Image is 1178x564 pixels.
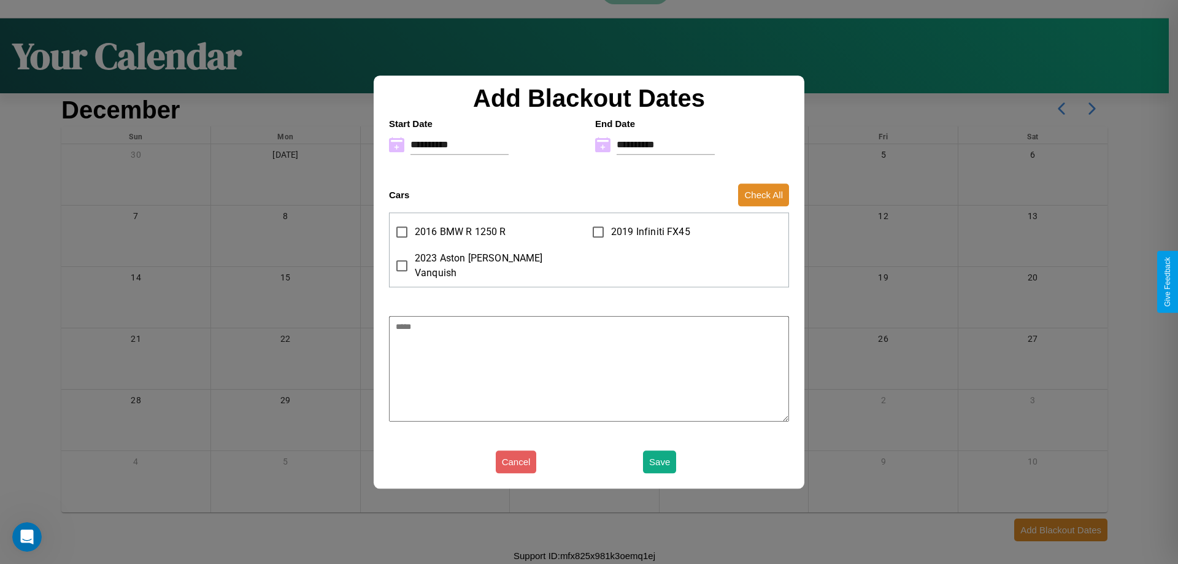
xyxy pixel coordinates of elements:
iframe: Intercom live chat [12,522,42,552]
h4: Start Date [389,118,583,129]
button: Save [643,450,676,473]
div: Give Feedback [1163,257,1172,307]
button: Check All [738,183,789,206]
span: 2019 Infiniti FX45 [611,225,690,239]
h4: End Date [595,118,789,129]
span: 2016 BMW R 1250 R [415,225,506,239]
h2: Add Blackout Dates [383,85,795,112]
h4: Cars [389,190,409,200]
button: Cancel [496,450,537,473]
span: 2023 Aston [PERSON_NAME] Vanquish [415,251,576,280]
